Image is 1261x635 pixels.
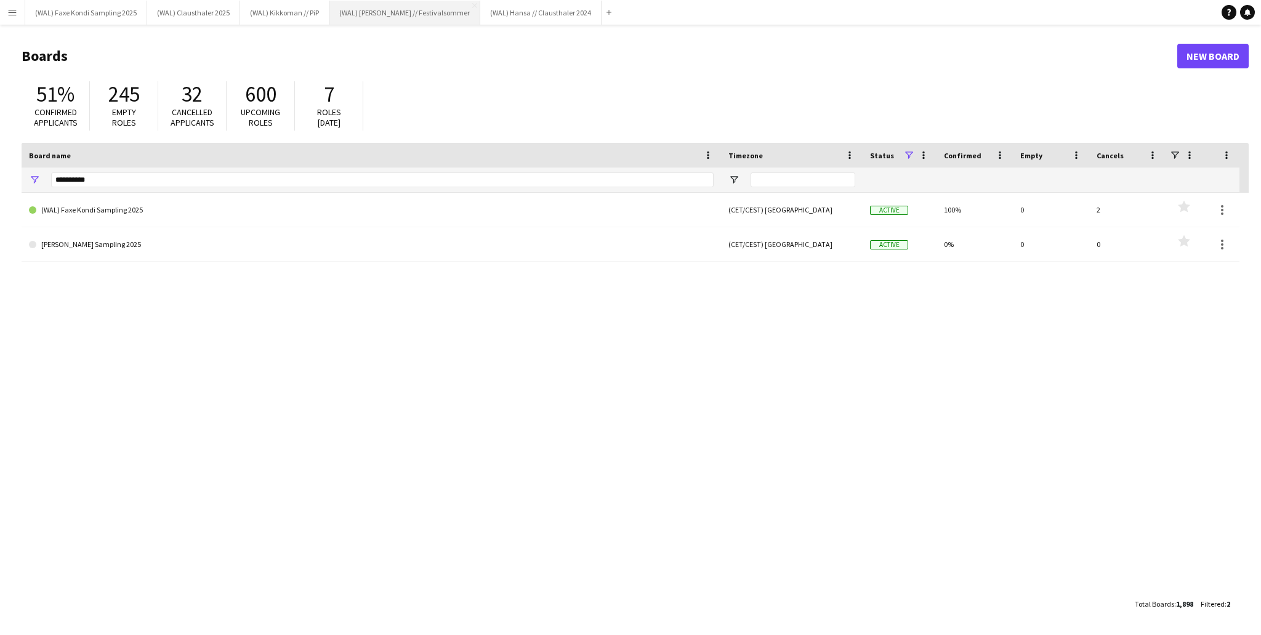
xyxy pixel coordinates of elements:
button: (WAL) [PERSON_NAME] // Festivalsommer [329,1,480,25]
div: (CET/CEST) [GEOGRAPHIC_DATA] [721,227,863,261]
span: 32 [182,81,203,108]
span: Active [870,206,908,215]
div: : [1201,592,1230,616]
a: [PERSON_NAME] Sampling 2025 [29,227,714,262]
span: Empty roles [112,107,136,128]
div: 100% [937,193,1013,227]
span: Timezone [728,151,763,160]
button: (WAL) Kikkoman // PiP [240,1,329,25]
span: Confirmed [944,151,981,160]
span: 245 [108,81,140,108]
span: Status [870,151,894,160]
h1: Boards [22,47,1177,65]
div: 0 [1013,227,1089,261]
a: New Board [1177,44,1249,68]
input: Timezone Filter Input [751,172,855,187]
span: Confirmed applicants [34,107,78,128]
span: 1,898 [1176,599,1193,609]
div: 2 [1089,193,1166,227]
button: (WAL) Clausthaler 2025 [147,1,240,25]
div: (CET/CEST) [GEOGRAPHIC_DATA] [721,193,863,227]
span: Cancelled applicants [171,107,214,128]
input: Board name Filter Input [51,172,714,187]
button: (WAL) Faxe Kondi Sampling 2025 [25,1,147,25]
span: Board name [29,151,71,160]
span: Filtered [1201,599,1225,609]
span: Empty [1020,151,1042,160]
span: Cancels [1097,151,1124,160]
span: 600 [245,81,276,108]
span: 7 [324,81,334,108]
span: Roles [DATE] [317,107,341,128]
button: Open Filter Menu [728,174,739,185]
div: : [1135,592,1193,616]
div: 0% [937,227,1013,261]
button: Open Filter Menu [29,174,40,185]
span: 2 [1227,599,1230,609]
a: (WAL) Faxe Kondi Sampling 2025 [29,193,714,227]
button: (WAL) Hansa // Clausthaler 2024 [480,1,602,25]
span: Upcoming roles [241,107,280,128]
span: 51% [36,81,75,108]
span: Total Boards [1135,599,1174,609]
span: Active [870,240,908,249]
div: 0 [1013,193,1089,227]
div: 0 [1089,227,1166,261]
